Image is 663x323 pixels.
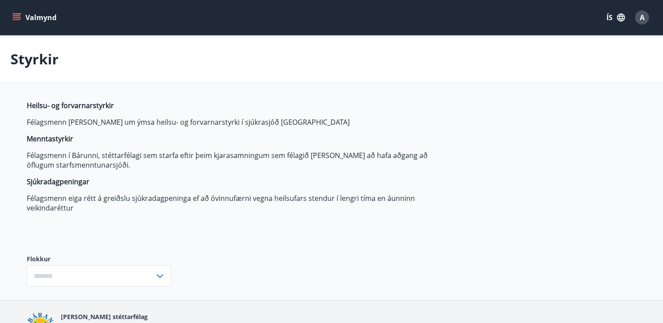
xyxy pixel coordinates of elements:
[27,255,171,263] label: Flokkur
[11,49,59,69] p: Styrkir
[27,151,440,170] p: Félagsmenn í Bárunni, stéttarfélagi sem starfa eftir þeim kjarasamningum sem félagið [PERSON_NAME...
[631,7,652,28] button: A
[27,117,440,127] p: Félagsmenn [PERSON_NAME] um ýmsa heilsu- og forvarnarstyrki í sjúkrasjóð [GEOGRAPHIC_DATA]
[11,10,60,25] button: menu
[640,13,645,22] span: A
[61,312,148,321] span: [PERSON_NAME] stéttarfélag
[27,134,73,144] strong: Menntastyrkir
[27,193,440,213] p: Félagsmenn eiga rétt á greiðslu sjúkradagpeninga ef að óvinnufærni vegna heilsufars stendur í len...
[27,177,89,186] strong: Sjúkradagpeningar
[27,101,114,110] strong: Heilsu- og forvarnarstyrkir
[602,10,630,25] button: ÍS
